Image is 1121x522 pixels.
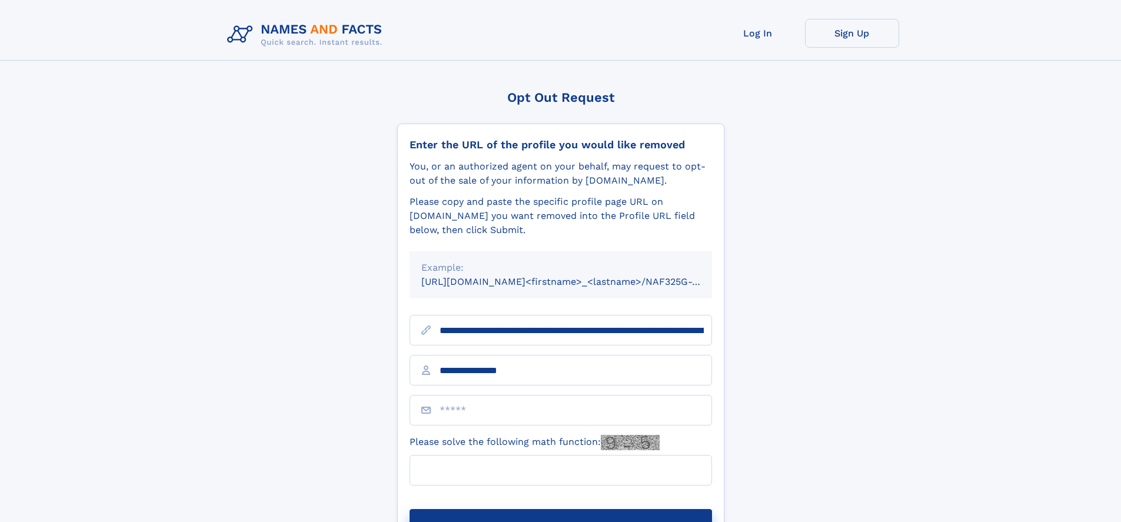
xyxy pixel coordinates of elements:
div: Example: [421,261,700,275]
div: Please copy and paste the specific profile page URL on [DOMAIN_NAME] you want removed into the Pr... [410,195,712,237]
a: Sign Up [805,19,899,48]
img: Logo Names and Facts [222,19,392,51]
small: [URL][DOMAIN_NAME]<firstname>_<lastname>/NAF325G-xxxxxxxx [421,276,734,287]
label: Please solve the following math function: [410,435,660,450]
div: You, or an authorized agent on your behalf, may request to opt-out of the sale of your informatio... [410,159,712,188]
div: Enter the URL of the profile you would like removed [410,138,712,151]
a: Log In [711,19,805,48]
div: Opt Out Request [397,90,724,105]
